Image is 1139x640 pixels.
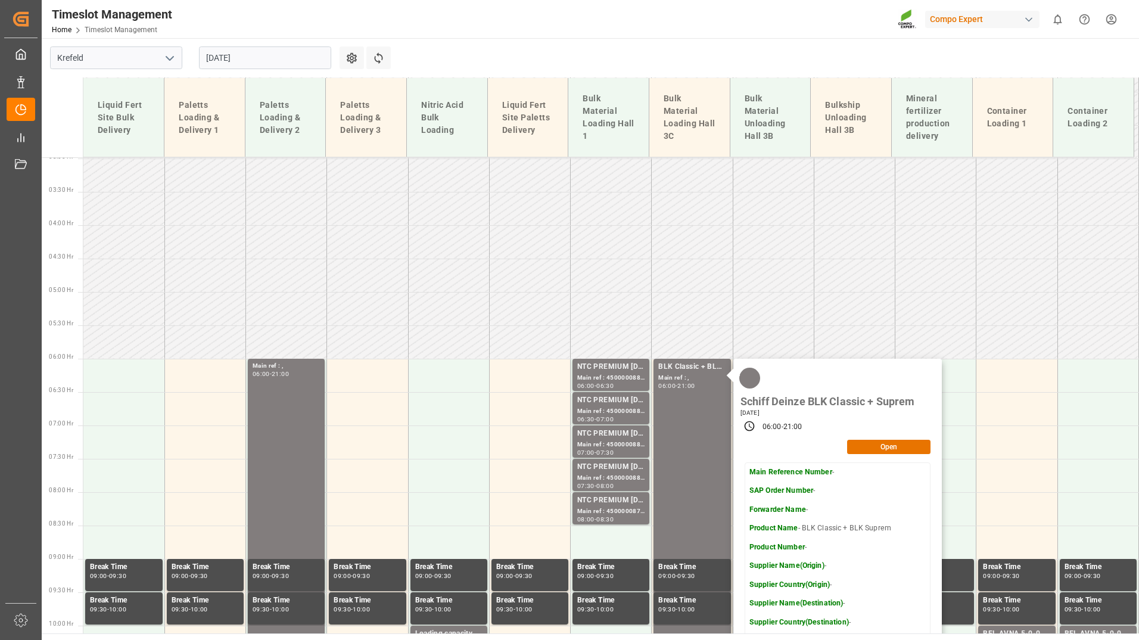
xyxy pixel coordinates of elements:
[49,587,73,594] span: 09:30 Hr
[416,94,478,141] div: Nitric Acid Bulk Loading
[90,573,107,579] div: 09:00
[107,573,109,579] div: -
[577,373,645,383] div: Main ref : 4500000888, 2000000854;
[577,383,595,389] div: 06:00
[189,607,191,612] div: -
[174,94,235,141] div: Paletts Loading & Delivery 1
[1084,607,1101,612] div: 10:00
[749,598,891,609] p: -
[1065,561,1132,573] div: Break Time
[334,595,401,607] div: Break Time
[49,187,73,193] span: 03:30 Hr
[160,49,178,67] button: open menu
[749,467,891,478] p: -
[577,361,645,373] div: NTC PREMIUM [DATE]+3+TE BULK;
[596,607,614,612] div: 10:00
[749,543,805,551] strong: Product Number
[595,573,596,579] div: -
[740,88,801,147] div: Bulk Material Unloading Hall 3B
[1065,595,1132,607] div: Break Time
[415,561,483,573] div: Break Time
[901,88,963,147] div: Mineral fertilizer production delivery
[49,253,73,260] span: 04:30 Hr
[749,580,830,589] strong: Supplier Country(Origin)
[596,417,614,422] div: 07:00
[109,607,126,612] div: 10:00
[270,607,272,612] div: -
[577,406,645,417] div: Main ref : 4500000880, 2000000854;
[515,573,533,579] div: 09:30
[49,520,73,527] span: 08:30 Hr
[334,561,401,573] div: Break Time
[658,383,676,389] div: 06:00
[253,371,270,377] div: 06:00
[749,599,843,607] strong: Supplier Name(Destination)
[270,371,272,377] div: -
[1081,607,1083,612] div: -
[1065,573,1082,579] div: 09:00
[353,607,370,612] div: 10:00
[577,394,645,406] div: NTC PREMIUM [DATE]+3+TE BULK;
[983,595,1050,607] div: Break Time
[847,440,931,454] button: Open
[109,573,126,579] div: 09:30
[749,505,891,515] p: -
[415,607,432,612] div: 09:30
[107,607,109,612] div: -
[577,517,595,522] div: 08:00
[49,620,73,627] span: 10:00 Hr
[763,422,782,433] div: 06:00
[334,607,351,612] div: 09:30
[49,320,73,327] span: 05:30 Hr
[782,422,783,433] div: -
[577,473,645,483] div: Main ref : 4500000882, 2000000854;
[1000,607,1002,612] div: -
[577,483,595,489] div: 07:30
[432,573,434,579] div: -
[272,607,289,612] div: 10:00
[898,9,917,30] img: Screenshot%202023-09-29%20at%2010.02.21.png_1712312052.png
[749,561,824,570] strong: Supplier Name(Origin)
[658,595,726,607] div: Break Time
[676,607,677,612] div: -
[496,561,564,573] div: Break Time
[415,573,432,579] div: 09:00
[514,607,515,612] div: -
[676,573,677,579] div: -
[515,607,533,612] div: 10:00
[577,417,595,422] div: 06:30
[90,561,158,573] div: Break Time
[49,387,73,393] span: 06:30 Hr
[749,618,849,626] strong: Supplier Country(Destination)
[596,517,614,522] div: 08:30
[415,628,483,640] div: Loading capacity
[253,361,320,371] div: Main ref : ,
[496,573,514,579] div: 09:00
[49,420,73,427] span: 07:00 Hr
[50,46,182,69] input: Type to search/select
[658,373,726,383] div: Main ref : ,
[983,573,1000,579] div: 09:00
[749,617,891,628] p: -
[577,607,595,612] div: 09:30
[577,428,645,440] div: NTC PREMIUM [DATE]+3+TE BULK;
[52,26,71,34] a: Home
[820,94,882,141] div: Bulkship Unloading Hall 3B
[577,461,645,473] div: NTC PREMIUM [DATE]+3+TE BULK;
[1065,628,1132,640] div: BFL AVNA 5-0-0 SL 1000L IBC MTO;
[749,468,832,476] strong: Main Reference Number
[49,353,73,360] span: 06:00 Hr
[596,483,614,489] div: 08:00
[749,505,806,514] strong: Forwarder Name
[434,607,452,612] div: 10:00
[353,573,370,579] div: 09:30
[351,573,353,579] div: -
[983,607,1000,612] div: 09:30
[596,383,614,389] div: 06:30
[1065,607,1082,612] div: 09:30
[49,487,73,493] span: 08:00 Hr
[1003,573,1020,579] div: 09:30
[596,573,614,579] div: 09:30
[736,392,919,409] div: Schiff Deinze BLK Classic + Suprem
[1003,607,1020,612] div: 10:00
